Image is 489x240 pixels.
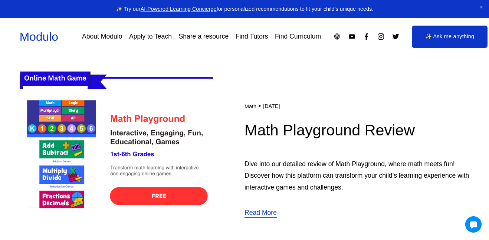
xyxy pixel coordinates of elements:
[263,103,280,109] time: [DATE]
[392,33,400,40] a: Twitter
[244,103,256,109] a: Math
[377,33,385,40] a: Instagram
[333,33,341,40] a: Apple Podcasts
[348,33,356,40] a: YouTube
[129,30,172,43] a: Apply to Teach
[236,30,268,43] a: Find Tutors
[244,158,469,194] p: Dive into our detailed review of Math Playground, where math meets fun! Discover how this platfor...
[244,207,277,219] a: Read More
[178,30,229,43] a: Share a resource
[362,33,370,40] a: Facebook
[82,30,122,43] a: About Modulo
[20,30,58,43] a: Modulo
[244,122,415,139] a: Math Playground Review
[275,30,321,43] a: Find Curriculum
[412,26,488,48] a: ✨ Ask me anything
[141,6,217,12] a: AI-Powered Learning Concierge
